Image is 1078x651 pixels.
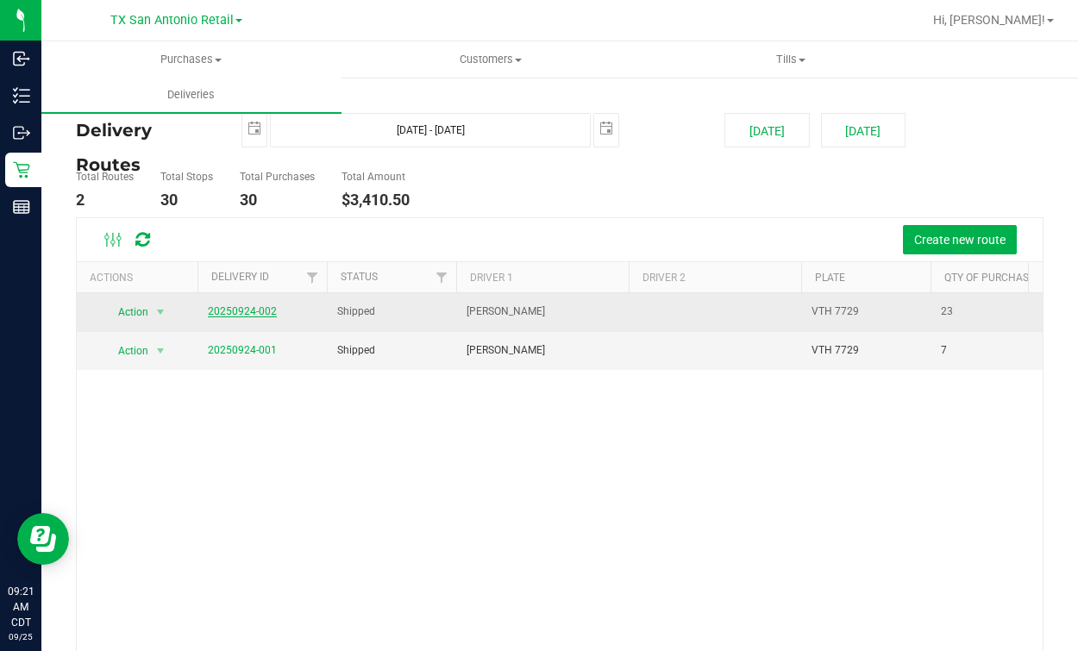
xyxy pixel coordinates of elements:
button: Create new route [903,225,1017,254]
h4: 30 [240,191,315,209]
a: Purchases [41,41,342,78]
inline-svg: Retail [13,161,30,178]
h4: $3,410.50 [342,191,410,209]
a: Status [341,271,378,283]
a: Filter [298,262,327,291]
span: [PERSON_NAME] [467,304,545,320]
span: 7 [941,342,947,359]
a: Tills [641,41,941,78]
th: Driver 2 [629,262,801,292]
inline-svg: Inventory [13,87,30,104]
span: Deliveries [144,87,238,103]
iframe: Resource center [17,513,69,565]
h5: Total Amount [342,172,410,183]
inline-svg: Outbound [13,124,30,141]
span: Customers [342,52,641,67]
h5: Total Stops [160,172,213,183]
p: 09/25 [8,630,34,643]
a: Delivery ID [211,271,269,283]
span: Tills [642,52,940,67]
span: Create new route [914,233,1006,247]
span: VTH 7729 [812,304,859,320]
span: VTH 7729 [812,342,859,359]
span: select [594,114,618,144]
h4: 30 [160,191,213,209]
h4: 2 [76,191,134,209]
span: 23 [941,304,953,320]
button: [DATE] [821,113,906,147]
a: Plate [815,272,845,284]
a: Customers [342,41,642,78]
span: select [150,339,172,363]
h4: Delivery Routes [76,113,216,147]
a: Deliveries [41,77,342,113]
h5: Total Purchases [240,172,315,183]
th: Driver 1 [456,262,629,292]
span: TX San Antonio Retail [110,13,234,28]
span: Shipped [337,304,375,320]
inline-svg: Inbound [13,50,30,67]
p: 09:21 AM CDT [8,584,34,630]
h5: Total Routes [76,172,134,183]
span: select [150,300,172,324]
button: [DATE] [724,113,810,147]
a: Filter [428,262,456,291]
span: Action [103,339,149,363]
span: [PERSON_NAME] [467,342,545,359]
div: Actions [90,272,191,284]
span: Purchases [42,52,341,67]
span: select [242,114,266,144]
a: 20250924-001 [208,344,277,356]
span: Shipped [337,342,375,359]
span: Hi, [PERSON_NAME]! [933,13,1045,27]
a: Qty of Purchases [944,272,1041,284]
span: Action [103,300,149,324]
a: 20250924-002 [208,305,277,317]
inline-svg: Reports [13,198,30,216]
